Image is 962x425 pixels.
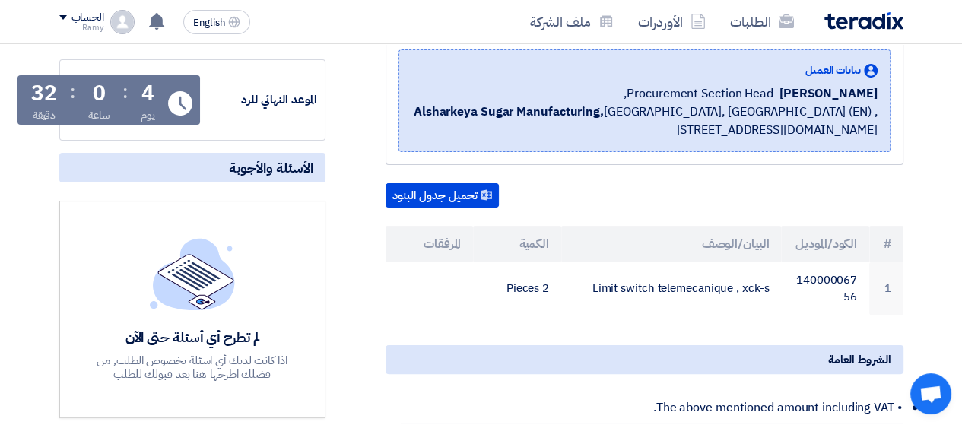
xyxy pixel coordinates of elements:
[518,4,626,40] a: ملف الشركة
[401,392,903,423] li: • The above mentioned amount including VAT.
[386,226,474,262] th: المرفقات
[718,4,806,40] a: الطلبات
[473,262,561,315] td: 2 Pieces
[869,262,903,315] td: 1
[59,24,104,32] div: Ramy
[824,12,903,30] img: Teradix logo
[71,11,104,24] div: الحساب
[626,4,718,40] a: الأوردرات
[828,351,891,368] span: الشروط العامة
[869,226,903,262] th: #
[81,328,303,346] div: لم تطرح أي أسئلة حتى الآن
[473,226,561,262] th: الكمية
[561,226,781,262] th: البيان/الوصف
[781,226,869,262] th: الكود/الموديل
[781,262,869,315] td: 14000006756
[193,17,225,28] span: English
[110,10,135,34] img: profile_test.png
[150,238,235,309] img: empty_state_list.svg
[183,10,250,34] button: English
[561,262,781,315] td: Limit switch telemecanique , xck-s
[81,354,303,381] div: اذا كانت لديك أي اسئلة بخصوص الطلب, من فضلك اطرحها هنا بعد قبولك للطلب
[910,373,951,414] a: Open chat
